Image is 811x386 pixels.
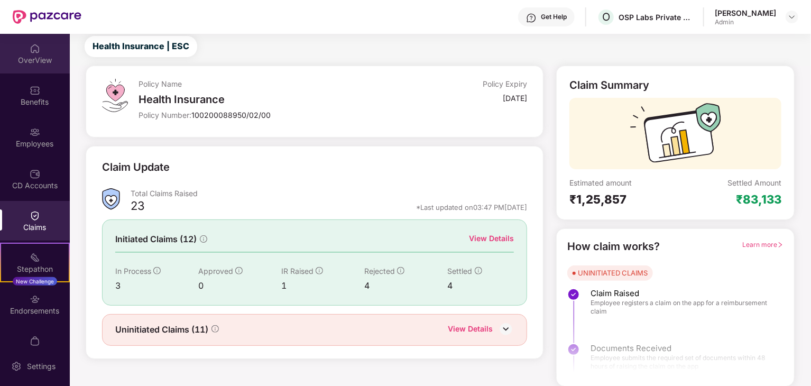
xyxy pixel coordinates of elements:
div: Get Help [541,13,567,21]
img: svg+xml;base64,PHN2ZyBpZD0iQmVuZWZpdHMiIHhtbG5zPSJodHRwOi8vd3d3LnczLm9yZy8yMDAwL3N2ZyIgd2lkdGg9Ij... [30,85,40,96]
div: *Last updated on 03:47 PM[DATE] [416,203,527,212]
div: View Details [448,323,493,337]
span: 100200088950/02/00 [191,111,271,120]
img: svg+xml;base64,PHN2ZyB4bWxucz0iaHR0cDovL3d3dy53My5vcmcvMjAwMC9zdmciIHdpZHRoPSI0OS4zMiIgaGVpZ2h0PS... [102,79,128,112]
img: svg+xml;base64,PHN2ZyBpZD0iRW5kb3JzZW1lbnRzIiB4bWxucz0iaHR0cDovL3d3dy53My5vcmcvMjAwMC9zdmciIHdpZH... [30,294,40,305]
div: 23 [131,198,145,216]
span: info-circle [316,267,323,274]
div: Settled Amount [727,178,781,188]
div: UNINITIATED CLAIMS [578,268,648,278]
div: [PERSON_NAME] [715,8,776,18]
div: View Details [469,233,514,244]
div: Stepathon [1,264,69,274]
img: svg+xml;base64,PHN2ZyBpZD0iU3RlcC1Eb25lLTMyeDMyIiB4bWxucz0iaHR0cDovL3d3dy53My5vcmcvMjAwMC9zdmciIH... [567,288,580,301]
div: Claim Update [102,159,170,176]
span: Approved [198,266,233,275]
span: Learn more [742,241,784,249]
div: 4 [448,279,514,292]
span: Employee registers a claim on the app for a reimbursement claim [591,299,773,316]
div: 4 [364,279,447,292]
div: OSP Labs Private Limited [619,12,693,22]
span: Health Insurance | ESC [93,40,189,53]
div: 0 [198,279,281,292]
img: DownIcon [498,321,514,337]
img: svg+xml;base64,PHN2ZyBpZD0iQ0RfQWNjb3VudHMiIGRhdGEtbmFtZT0iQ0QgQWNjb3VudHMiIHhtbG5zPSJodHRwOi8vd3... [30,169,40,179]
span: info-circle [397,267,404,274]
div: Estimated amount [569,178,676,188]
div: Policy Name [139,79,398,89]
span: Claim Raised [591,288,773,299]
span: info-circle [211,325,219,333]
span: Uninitiated Claims (11) [115,323,208,336]
img: svg+xml;base64,PHN2ZyB3aWR0aD0iMTcyIiBoZWlnaHQ9IjExMyIgdmlld0JveD0iMCAwIDE3MiAxMTMiIGZpbGw9Im5vbm... [630,103,721,169]
img: ClaimsSummaryIcon [102,188,120,210]
img: svg+xml;base64,PHN2ZyBpZD0iQ2xhaW0iIHhtbG5zPSJodHRwOi8vd3d3LnczLm9yZy8yMDAwL3N2ZyIgd2lkdGg9IjIwIi... [30,210,40,221]
div: ₹83,133 [736,192,781,207]
img: svg+xml;base64,PHN2ZyBpZD0iU2V0dGluZy0yMHgyMCIgeG1sbnM9Imh0dHA6Ly93d3cudzMub3JnLzIwMDAvc3ZnIiB3aW... [11,361,22,372]
img: svg+xml;base64,PHN2ZyBpZD0iSGVscC0zMngzMiIgeG1sbnM9Imh0dHA6Ly93d3cudzMub3JnLzIwMDAvc3ZnIiB3aWR0aD... [526,13,537,23]
div: Policy Number: [139,110,398,120]
img: svg+xml;base64,PHN2ZyBpZD0iSG9tZSIgeG1sbnM9Imh0dHA6Ly93d3cudzMub3JnLzIwMDAvc3ZnIiB3aWR0aD0iMjAiIG... [30,43,40,54]
div: Total Claims Raised [131,188,528,198]
img: svg+xml;base64,PHN2ZyBpZD0iTXlfT3JkZXJzIiBkYXRhLW5hbWU9Ik15IE9yZGVycyIgeG1sbnM9Imh0dHA6Ly93d3cudz... [30,336,40,346]
img: svg+xml;base64,PHN2ZyBpZD0iRW1wbG95ZWVzIiB4bWxucz0iaHR0cDovL3d3dy53My5vcmcvMjAwMC9zdmciIHdpZHRoPS... [30,127,40,137]
div: [DATE] [503,93,527,103]
span: O [602,11,610,23]
span: right [777,242,784,248]
div: Health Insurance [139,93,398,106]
span: In Process [115,266,151,275]
img: svg+xml;base64,PHN2ZyBpZD0iRHJvcGRvd24tMzJ4MzIiIHhtbG5zPSJodHRwOi8vd3d3LnczLm9yZy8yMDAwL3N2ZyIgd2... [788,13,796,21]
span: Settled [448,266,473,275]
div: Claim Summary [569,79,649,91]
span: IR Raised [281,266,314,275]
span: Initiated Claims (12) [115,233,197,246]
div: Policy Expiry [483,79,527,89]
div: Admin [715,18,776,26]
div: How claim works? [567,238,660,255]
img: New Pazcare Logo [13,10,81,24]
div: 3 [115,279,198,292]
img: svg+xml;base64,PHN2ZyB4bWxucz0iaHR0cDovL3d3dy53My5vcmcvMjAwMC9zdmciIHdpZHRoPSIyMSIgaGVpZ2h0PSIyMC... [30,252,40,263]
button: Health Insurance | ESC [85,36,197,57]
span: info-circle [200,235,207,243]
div: ₹1,25,857 [569,192,676,207]
div: 1 [281,279,364,292]
span: Rejected [364,266,395,275]
span: info-circle [153,267,161,274]
span: info-circle [235,267,243,274]
div: Settings [24,361,59,372]
div: New Challenge [13,277,57,286]
span: info-circle [475,267,482,274]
